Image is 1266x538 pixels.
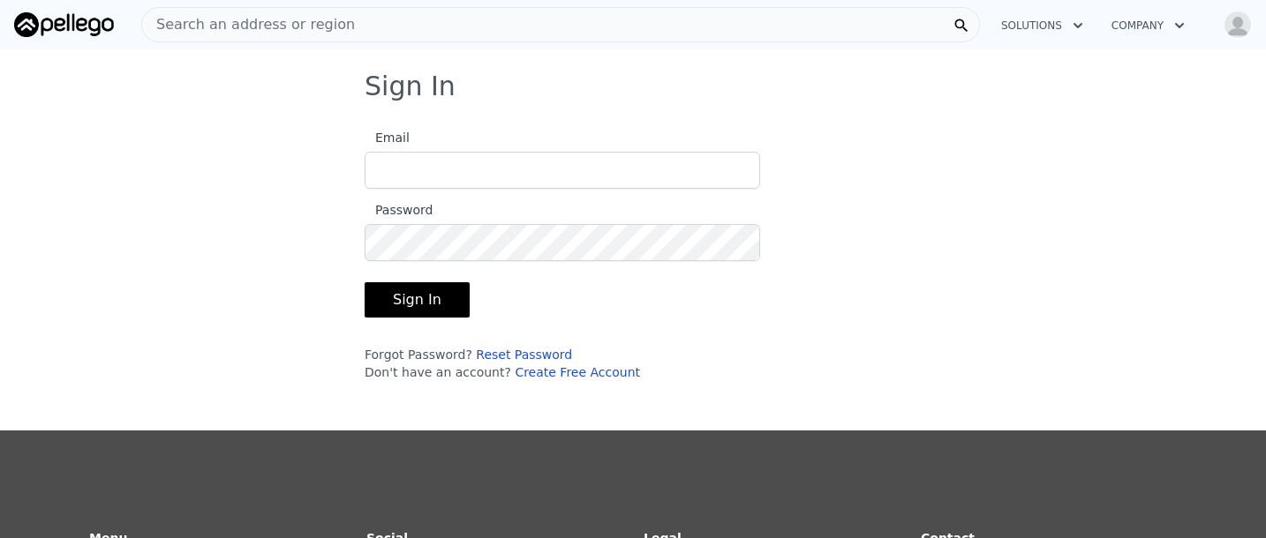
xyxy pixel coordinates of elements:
button: Company [1097,10,1199,41]
span: Password [365,203,433,217]
span: Search an address or region [142,14,355,35]
button: Sign In [365,282,470,318]
span: Email [365,131,410,145]
a: Reset Password [476,347,572,362]
h3: Sign In [365,71,901,102]
a: Create Free Account [515,365,640,379]
img: Pellego [14,12,114,37]
div: Forgot Password? Don't have an account? [365,346,760,381]
button: Solutions [987,10,1097,41]
input: Password [365,224,760,261]
img: avatar [1224,11,1252,39]
input: Email [365,152,760,189]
